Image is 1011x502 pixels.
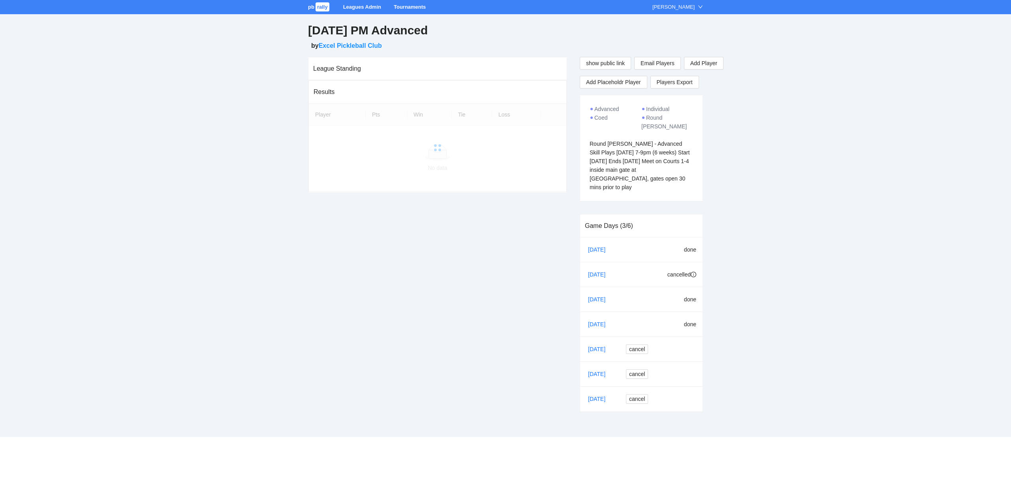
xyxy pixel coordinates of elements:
a: Leagues Admin [343,4,381,10]
h2: [DATE] PM Advanced [308,23,703,39]
td: done [655,237,703,262]
a: Players Export [650,76,699,88]
span: Coed [594,115,607,121]
a: [DATE] [586,368,613,380]
span: cancel [629,370,645,378]
div: Game Days (3/6) [585,214,698,237]
span: Add Player [690,59,717,68]
span: down [698,4,703,9]
span: cancelled [667,271,691,278]
a: Tournaments [394,4,426,10]
a: [DATE] [586,244,613,256]
button: cancel [626,369,648,379]
button: Add Placeholdr Player [580,76,647,88]
a: [DATE] [586,393,613,405]
span: show public link [586,59,625,68]
div: Round [PERSON_NAME] - Advanced Skill Plays [DATE] 7-9pm (6 weeks) Start [DATE] Ends [DATE] Meet o... [590,139,693,192]
span: Players Export [657,76,693,88]
a: pbrally [308,4,331,10]
span: pb [308,4,314,10]
span: info-circle [691,272,696,277]
a: [DATE] [586,343,613,355]
button: show public link [580,57,631,70]
div: [PERSON_NAME] [652,3,695,11]
button: Add Player [684,57,723,70]
span: Advanced [594,106,619,112]
h5: by [311,41,703,51]
span: cancel [629,345,645,353]
span: Email Players [641,59,675,68]
button: cancel [626,394,648,404]
button: Email Players [634,57,681,70]
span: cancel [629,395,645,403]
span: Individual [646,106,669,112]
button: cancel [626,344,648,354]
div: League Standing [313,57,562,80]
a: [DATE] [586,269,613,280]
td: done [655,312,703,337]
td: done [655,287,703,312]
a: [DATE] [586,293,613,305]
a: [DATE] [586,318,613,330]
a: Excel Pickleball Club [319,42,382,49]
span: rally [316,2,329,11]
span: Add Placeholdr Player [586,78,641,86]
div: Results [314,81,562,103]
